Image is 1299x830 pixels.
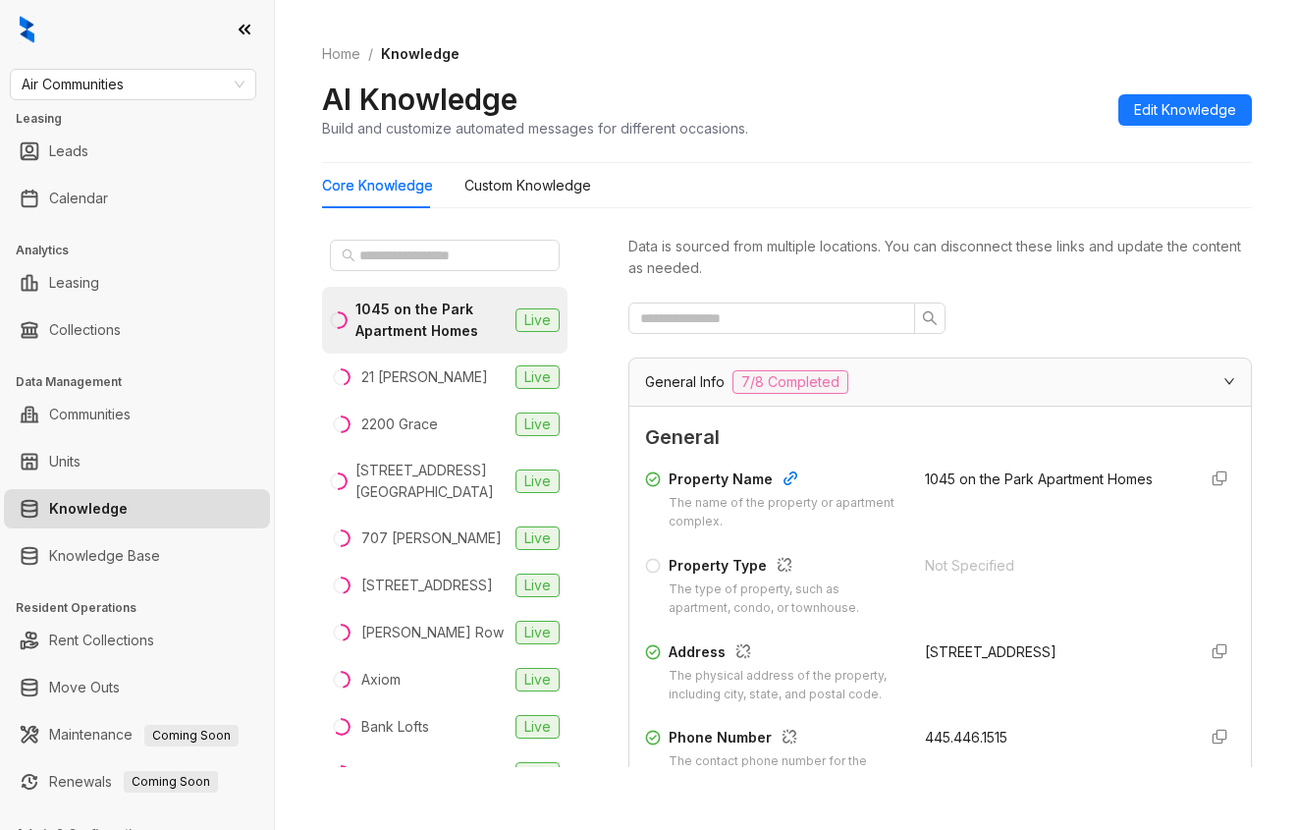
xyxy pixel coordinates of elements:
span: Live [515,668,560,692]
div: [GEOGRAPHIC_DATA] [361,763,500,785]
span: Edit Knowledge [1134,99,1236,121]
a: Knowledge [49,489,128,528]
div: [STREET_ADDRESS][GEOGRAPHIC_DATA] [355,460,508,503]
a: Collections [49,310,121,350]
img: logo [20,16,34,43]
div: Property Name [669,469,900,494]
span: Live [515,365,560,389]
li: / [368,43,373,65]
a: Rent Collections [49,621,154,660]
a: RenewalsComing Soon [49,762,218,802]
span: Air Communities [22,70,244,99]
li: Move Outs [4,668,270,707]
li: Rent Collections [4,621,270,660]
div: Data is sourced from multiple locations. You can disconnect these links and update the content as... [628,236,1252,279]
div: The name of the property or apartment complex. [669,494,900,531]
span: Live [515,526,560,550]
a: Communities [49,395,131,434]
span: 445.446.1515 [925,729,1007,746]
li: Units [4,442,270,481]
li: Knowledge Base [4,536,270,576]
a: Home [318,43,364,65]
div: [PERSON_NAME] Row [361,622,504,643]
a: Units [49,442,81,481]
li: Leasing [4,263,270,303]
span: Live [515,574,560,597]
div: Bank Lofts [361,716,429,738]
div: Property Type [669,555,901,581]
span: General [645,422,1235,453]
h3: Analytics [16,242,274,259]
span: 1045 on the Park Apartment Homes [925,470,1153,487]
span: Live [515,715,560,739]
span: search [922,310,938,326]
span: Live [515,308,560,332]
span: Live [515,621,560,644]
h3: Resident Operations [16,599,274,617]
li: Renewals [4,762,270,802]
div: The physical address of the property, including city, state, and postal code. [669,667,901,704]
a: Leasing [49,263,99,303]
li: Collections [4,310,270,350]
div: [STREET_ADDRESS] [925,641,1181,663]
a: Leads [49,132,88,171]
div: 707 [PERSON_NAME] [361,527,502,549]
div: 21 [PERSON_NAME] [361,366,488,388]
li: Communities [4,395,270,434]
div: General Info7/8 Completed [629,359,1251,406]
h2: AI Knowledge [322,81,517,118]
h3: Leasing [16,110,274,128]
span: Live [515,470,560,493]
span: Knowledge [381,45,460,62]
div: Phone Number [669,727,901,752]
li: Knowledge [4,489,270,528]
span: Live [515,762,560,786]
span: Coming Soon [124,771,218,793]
span: 7/8 Completed [732,370,848,394]
a: Move Outs [49,668,120,707]
span: search [342,249,355,262]
div: [STREET_ADDRESS] [361,575,493,596]
span: Live [515,413,560,436]
button: Edit Knowledge [1118,94,1252,126]
li: Maintenance [4,715,270,754]
a: Calendar [49,179,108,218]
div: Build and customize automated messages for different occasions. [322,118,748,138]
div: The contact phone number for the property or leasing office. [669,752,901,790]
div: Custom Knowledge [464,175,591,196]
div: Core Knowledge [322,175,433,196]
a: Knowledge Base [49,536,160,576]
li: Leads [4,132,270,171]
li: Calendar [4,179,270,218]
span: expanded [1223,375,1235,387]
div: Not Specified [925,555,1181,577]
span: Coming Soon [144,725,239,747]
div: Axiom [361,669,401,691]
h3: Data Management [16,373,274,391]
span: General Info [645,371,725,393]
div: The type of property, such as apartment, condo, or townhouse. [669,581,901,618]
div: Address [669,641,901,667]
div: 1045 on the Park Apartment Homes [355,299,508,342]
div: 2200 Grace [361,414,438,435]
